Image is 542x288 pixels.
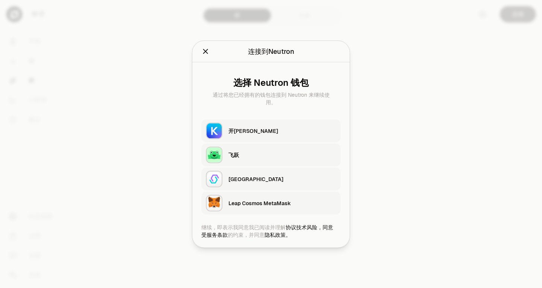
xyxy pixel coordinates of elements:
font: Leap Cosmos MetaMask [228,200,291,206]
a: 隐私政策。 [265,231,291,238]
button: 飞跃飞跃 [201,143,341,166]
font: 连接到 [248,47,268,55]
img: Leap Cosmos MetaMask [206,195,222,211]
img: 飞跃 [206,146,222,163]
font: Neutron [268,47,294,55]
button: 关闭 [201,46,210,56]
img: 开普勒 [206,122,222,139]
button: 开普勒开[PERSON_NAME] [201,119,341,142]
a: 服务条款 [207,231,228,238]
font: 的约束， [228,231,249,238]
font: 飞跃 [228,151,239,158]
img: 宇宙站 [206,171,222,187]
font: 开[PERSON_NAME] [228,127,278,134]
font: 选择 Neutron 钱包 [233,76,309,88]
font: 通过将您已经拥有的钱包连接到 Neutron 来继续使用。 [213,91,330,105]
font: 继续，即表示我同意我已阅读并理解 [201,224,286,230]
button: Leap Cosmos MetaMaskLeap Cosmos MetaMask [201,192,341,214]
font: [GEOGRAPHIC_DATA] [228,175,283,182]
button: 宇宙站[GEOGRAPHIC_DATA] [201,168,341,190]
font: 并同意 [249,231,265,238]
